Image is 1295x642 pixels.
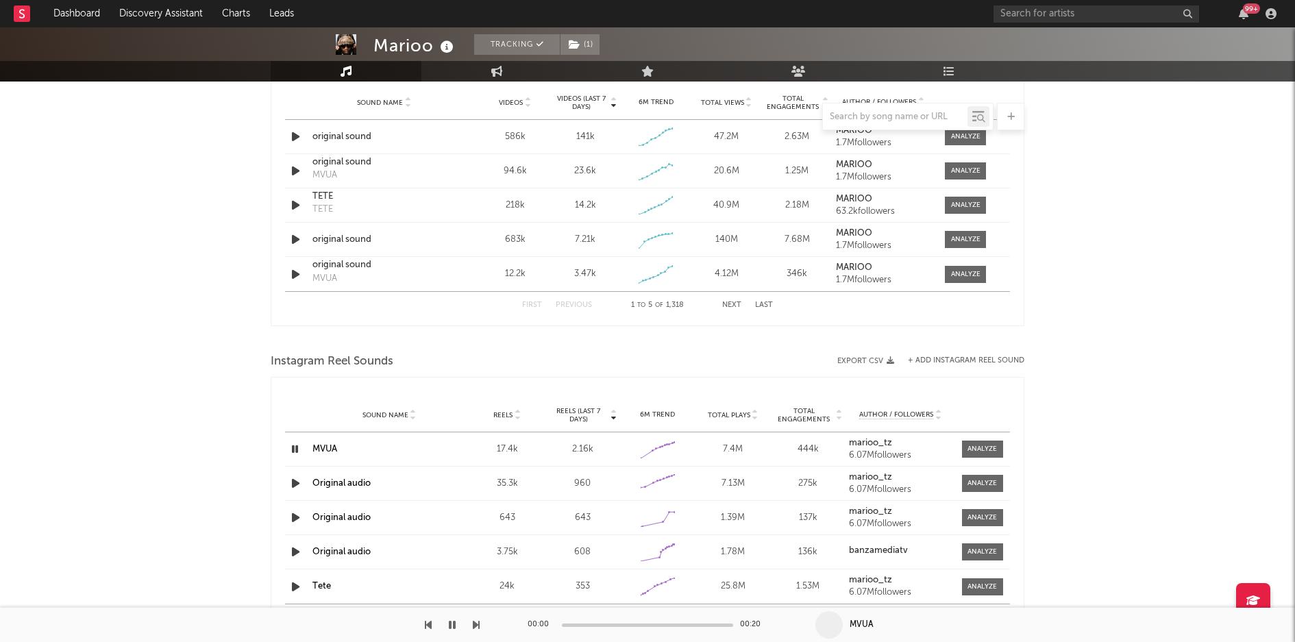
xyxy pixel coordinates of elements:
div: 35.3k [473,477,541,491]
div: 1.78M [699,545,767,559]
div: 2.18M [765,199,829,212]
div: 1.7M followers [836,275,931,285]
strong: marioo_tz [849,576,892,584]
div: MVUA [850,619,874,631]
a: Tete [312,582,331,591]
span: of [655,302,663,308]
div: 586k [483,130,547,144]
div: Marioo [373,34,457,57]
div: 00:00 [528,617,555,633]
strong: MARIOO [836,263,872,272]
div: 7.21k [575,233,595,247]
div: 6M Trend [624,410,692,420]
span: Author / Followers [859,410,933,419]
a: Original audio [312,547,371,556]
div: 3.47k [574,267,596,281]
a: marioo_tz [849,576,952,585]
div: 1.39M [699,511,767,525]
a: Original audio [312,513,371,522]
strong: marioo_tz [849,473,892,482]
div: 444k [774,443,843,456]
a: MARIOO [836,160,931,170]
div: 643 [548,511,617,525]
div: 353 [548,580,617,593]
input: Search by song name or URL [823,112,967,123]
div: 25.8M [699,580,767,593]
button: First [522,301,542,309]
span: Total Plays [708,411,750,419]
div: 1.7M followers [836,173,931,182]
button: + Add Instagram Reel Sound [908,357,1024,365]
a: marioo_tz [849,439,952,448]
a: MARIOO [836,229,931,238]
span: Total Engagements [774,407,835,423]
span: Videos [499,99,523,107]
span: Total Views [701,99,744,107]
div: 6.07M followers [849,588,952,597]
strong: MARIOO [836,229,872,238]
div: 47.2M [695,130,758,144]
div: 6.07M followers [849,451,952,460]
span: Instagram Reel Sounds [271,354,393,370]
div: 6.07M followers [849,485,952,495]
div: 1 5 1,318 [619,297,695,314]
span: Total Engagements [765,95,821,111]
a: marioo_tz [849,473,952,482]
div: 136k [774,545,843,559]
a: original sound [312,233,456,247]
div: 643 [473,511,541,525]
div: 7.13M [699,477,767,491]
div: 99 + [1243,3,1260,14]
div: 2.16k [548,443,617,456]
span: ( 1 ) [560,34,600,55]
div: 7.4M [699,443,767,456]
a: Original audio [312,479,371,488]
div: 3.75k [473,545,541,559]
div: 20.6M [695,164,758,178]
div: 4.12M [695,267,758,281]
a: marioo_tz [849,507,952,517]
a: MARIOO [836,263,931,273]
div: 17.4k [473,443,541,456]
div: 94.6k [483,164,547,178]
span: Sound Name [357,99,403,107]
a: MARIOO [836,195,931,204]
button: Last [755,301,773,309]
button: Tracking [474,34,560,55]
a: original sound [312,258,456,272]
div: 00:20 [740,617,767,633]
button: Next [722,301,741,309]
div: 608 [548,545,617,559]
div: 23.6k [574,164,596,178]
div: 137k [774,511,843,525]
a: banzamediatv [849,546,952,556]
div: 1.7M followers [836,241,931,251]
div: 63.2k followers [836,207,931,217]
strong: marioo_tz [849,439,892,447]
a: MVUA [312,445,337,454]
strong: MARIOO [836,126,872,135]
div: 2.63M [765,130,829,144]
a: original sound [312,156,456,169]
div: 346k [765,267,829,281]
div: 1.25M [765,164,829,178]
button: Export CSV [837,357,894,365]
div: 6M Trend [624,97,688,108]
button: Previous [556,301,592,309]
div: original sound [312,130,456,144]
div: 140M [695,233,758,247]
span: Sound Name [362,411,408,419]
div: 218k [483,199,547,212]
a: MARIOO [836,126,931,136]
a: TETE [312,190,456,203]
div: MVUA [312,169,337,182]
span: Reels (last 7 days) [548,407,608,423]
div: 1.7M followers [836,138,931,148]
div: 14.2k [575,199,596,212]
button: (1) [560,34,600,55]
div: 141k [576,130,595,144]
